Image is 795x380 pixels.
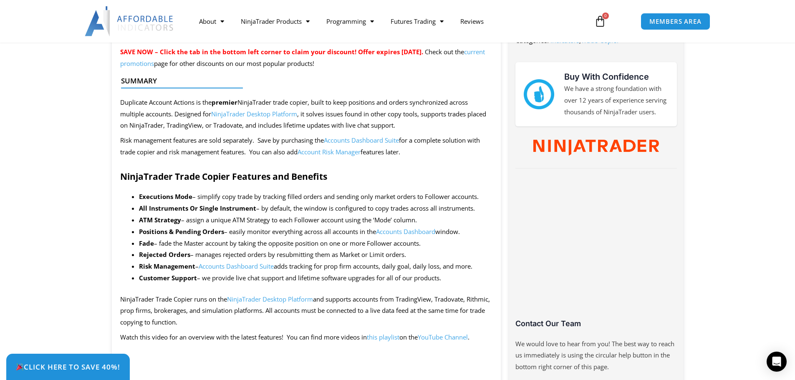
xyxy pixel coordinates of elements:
li: – assign a unique ATM Strategy to each Follower account using the ‘Mode’ column. [139,214,493,226]
b: Risk Management [139,262,195,270]
strong: Fade [139,239,154,247]
a: Account Risk Manager [298,148,361,156]
a: Trade Copier [581,36,619,45]
p: Check out the page for other discounts on our most popular products! [120,46,493,70]
a: Indicators [550,36,579,45]
span: Click Here to save 40%! [16,363,120,370]
h4: Summary [121,77,485,85]
span: NinjaTrader Trade Copier runs on the and supports accounts from TradingView, Tradovate, Rithmic, ... [120,295,490,327]
nav: Menu [191,12,585,31]
strong: premier [212,98,237,106]
li: – simplify copy trade by tracking filled orders and sending only market orders to Follower accounts. [139,191,493,203]
a: Reviews [452,12,492,31]
li: – adds tracking for prop firm accounts, daily goal, daily loss, and more. [139,261,493,272]
p: We have a strong foundation with over 12 years of experience serving thousands of NinjaTrader users. [564,83,669,118]
span: Duplicate Account Actions is the NinjaTrader trade copier, built to keep positions and orders syn... [120,98,486,130]
div: Open Intercom Messenger [767,352,787,372]
a: MEMBERS AREA [641,13,710,30]
b: Rejected Orders [139,250,190,259]
img: 🎉 [16,363,23,370]
a: this playlist [367,333,399,341]
li: – we provide live chat support and lifetime software upgrades for all of our products. [139,272,493,284]
b: ATM Strategy [139,216,181,224]
span: Categories: [515,36,549,45]
a: NinjaTrader Desktop Platform [211,110,297,118]
span: SAVE NOW – Click the tab in the bottom left corner to claim your discount! Offer expires [DATE]. [120,48,423,56]
a: Futures Trading [382,12,452,31]
h3: Contact Our Team [515,319,676,328]
a: Programming [318,12,382,31]
iframe: Customer reviews powered by Trustpilot [515,179,676,325]
span: 0 [602,13,609,19]
a: NinjaTrader Products [232,12,318,31]
a: 🎉Click Here to save 40%! [6,354,130,380]
strong: NinjaTrader Trade Copier Features and Benefits [120,171,327,182]
strong: Executions Mode [139,192,192,201]
p: Watch this video for an overview with the latest features! You can find more videos in on the . [120,332,493,343]
a: YouTube Channel [418,333,468,341]
a: 0 [582,9,618,33]
h3: Buy With Confidence [564,70,669,83]
a: Accounts Dashboard Suite [199,262,274,270]
img: mark thumbs good 43913 | Affordable Indicators – NinjaTrader [524,79,554,109]
a: Accounts Dashboard Suite [324,136,399,144]
a: About [191,12,232,31]
p: We would love to hear from you! The best way to reach us immediately is using the circular help b... [515,338,676,373]
a: NinjaTrader Desktop Platform [227,295,313,303]
li: – manages rejected orders by resubmitting them as Market or Limit orders. [139,249,493,261]
li: – fade the Master account by taking the opposite position on one or more Follower accounts. [139,238,493,249]
li: – easily monitor everything across all accounts in the window. [139,226,493,238]
span: MEMBERS AREA [649,18,702,25]
img: NinjaTrader Wordmark color RGB | Affordable Indicators – NinjaTrader [533,140,659,156]
a: Accounts Dashboard [376,227,435,236]
p: Risk management features are sold separately. Save by purchasing the for a complete solution with... [120,135,493,158]
li: – by default, the window is configured to copy trades across all instruments. [139,203,493,214]
img: LogoAI | Affordable Indicators – NinjaTrader [85,6,174,36]
span: , [550,36,619,45]
strong: Positions & Pending Orders [139,227,224,236]
strong: All Instruments Or Single Instrument [139,204,256,212]
strong: Customer Support [139,274,197,282]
